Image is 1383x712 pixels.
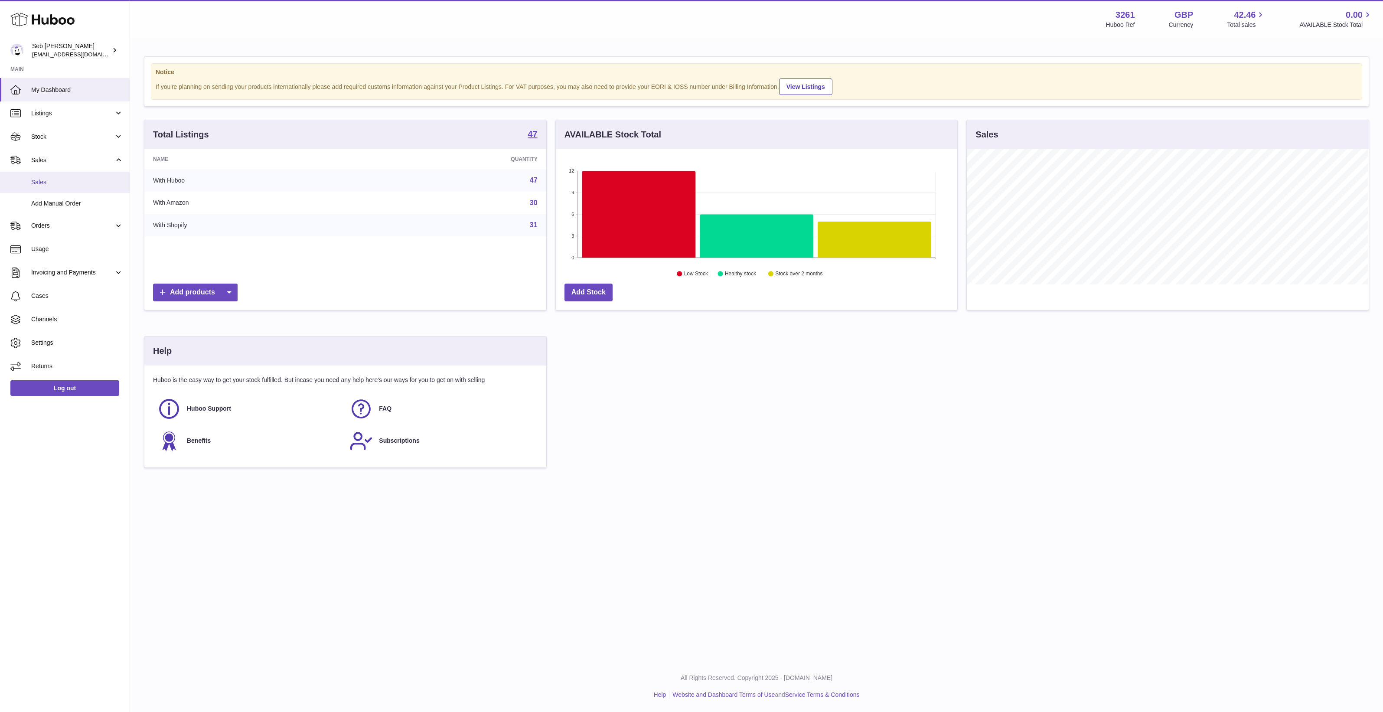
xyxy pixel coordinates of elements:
th: Quantity [364,149,546,169]
span: My Dashboard [31,86,123,94]
span: FAQ [379,405,391,413]
text: 3 [571,233,574,238]
a: 47 [530,176,538,184]
div: If you're planning on sending your products internationally please add required customs informati... [156,77,1357,95]
a: Add Stock [564,284,613,301]
span: 0.00 [1346,9,1363,21]
text: Stock over 2 months [775,271,822,277]
span: Total sales [1227,21,1266,29]
strong: 47 [528,130,537,138]
h3: Help [153,345,172,357]
span: Channels [31,315,123,323]
span: 42.46 [1234,9,1256,21]
div: Currency [1169,21,1194,29]
span: Huboo Support [187,405,231,413]
strong: 3261 [1116,9,1135,21]
span: Sales [31,178,123,186]
text: 9 [571,190,574,195]
span: Returns [31,362,123,370]
p: Huboo is the easy way to get your stock fulfilled. But incase you need any help here's our ways f... [153,376,538,384]
span: Sales [31,156,114,164]
a: Benefits [157,429,341,453]
h3: Total Listings [153,129,209,140]
h3: AVAILABLE Stock Total [564,129,661,140]
a: Add products [153,284,238,301]
a: Subscriptions [349,429,533,453]
span: Orders [31,222,114,230]
text: 6 [571,212,574,217]
a: FAQ [349,397,533,421]
span: Add Manual Order [31,199,123,208]
strong: GBP [1174,9,1193,21]
a: Huboo Support [157,397,341,421]
text: Healthy stock [725,271,757,277]
a: Log out [10,380,119,396]
text: 0 [571,255,574,260]
strong: Notice [156,68,1357,76]
span: Invoicing and Payments [31,268,114,277]
text: 12 [569,168,574,173]
span: Listings [31,109,114,118]
span: Benefits [187,437,211,445]
a: Website and Dashboard Terms of Use [672,691,775,698]
th: Name [144,149,364,169]
span: Usage [31,245,123,253]
a: View Listings [779,78,832,95]
span: [EMAIL_ADDRESS][DOMAIN_NAME] [32,51,127,58]
span: Subscriptions [379,437,419,445]
text: Low Stock [684,271,708,277]
a: 42.46 Total sales [1227,9,1266,29]
td: With Shopify [144,214,364,236]
li: and [669,691,859,699]
td: With Huboo [144,169,364,192]
div: Seb [PERSON_NAME] [32,42,110,59]
img: internalAdmin-3261@internal.huboo.com [10,44,23,57]
a: 30 [530,199,538,206]
a: Help [654,691,666,698]
a: Service Terms & Conditions [785,691,860,698]
span: AVAILABLE Stock Total [1299,21,1373,29]
p: All Rights Reserved. Copyright 2025 - [DOMAIN_NAME] [137,674,1376,682]
td: With Amazon [144,192,364,214]
a: 47 [528,130,537,140]
h3: Sales [975,129,998,140]
span: Stock [31,133,114,141]
a: 0.00 AVAILABLE Stock Total [1299,9,1373,29]
a: 31 [530,221,538,229]
span: Settings [31,339,123,347]
span: Cases [31,292,123,300]
div: Huboo Ref [1106,21,1135,29]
